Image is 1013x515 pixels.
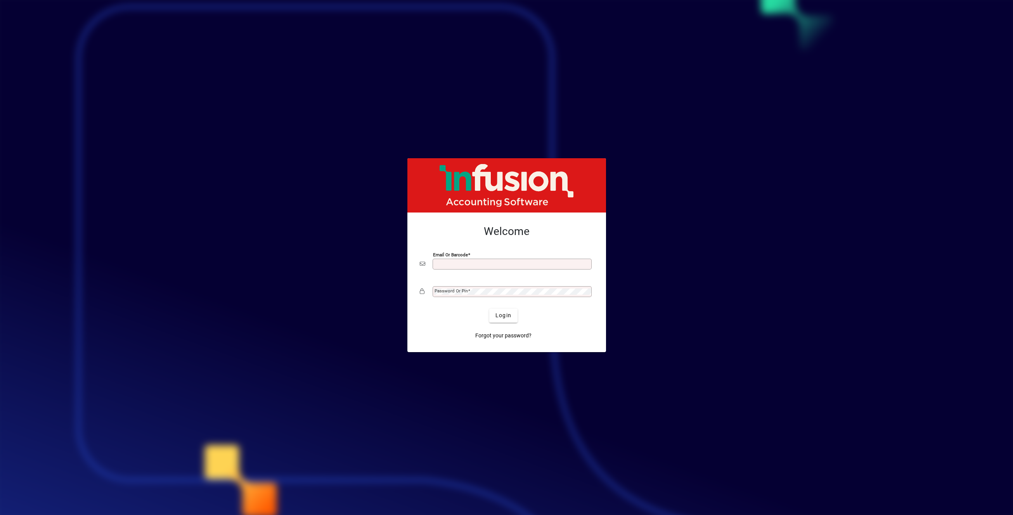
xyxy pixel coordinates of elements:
[489,309,518,323] button: Login
[472,329,535,343] a: Forgot your password?
[433,252,468,257] mat-label: Email or Barcode
[435,288,468,294] mat-label: Password or Pin
[495,311,511,320] span: Login
[475,332,532,340] span: Forgot your password?
[420,225,594,238] h2: Welcome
